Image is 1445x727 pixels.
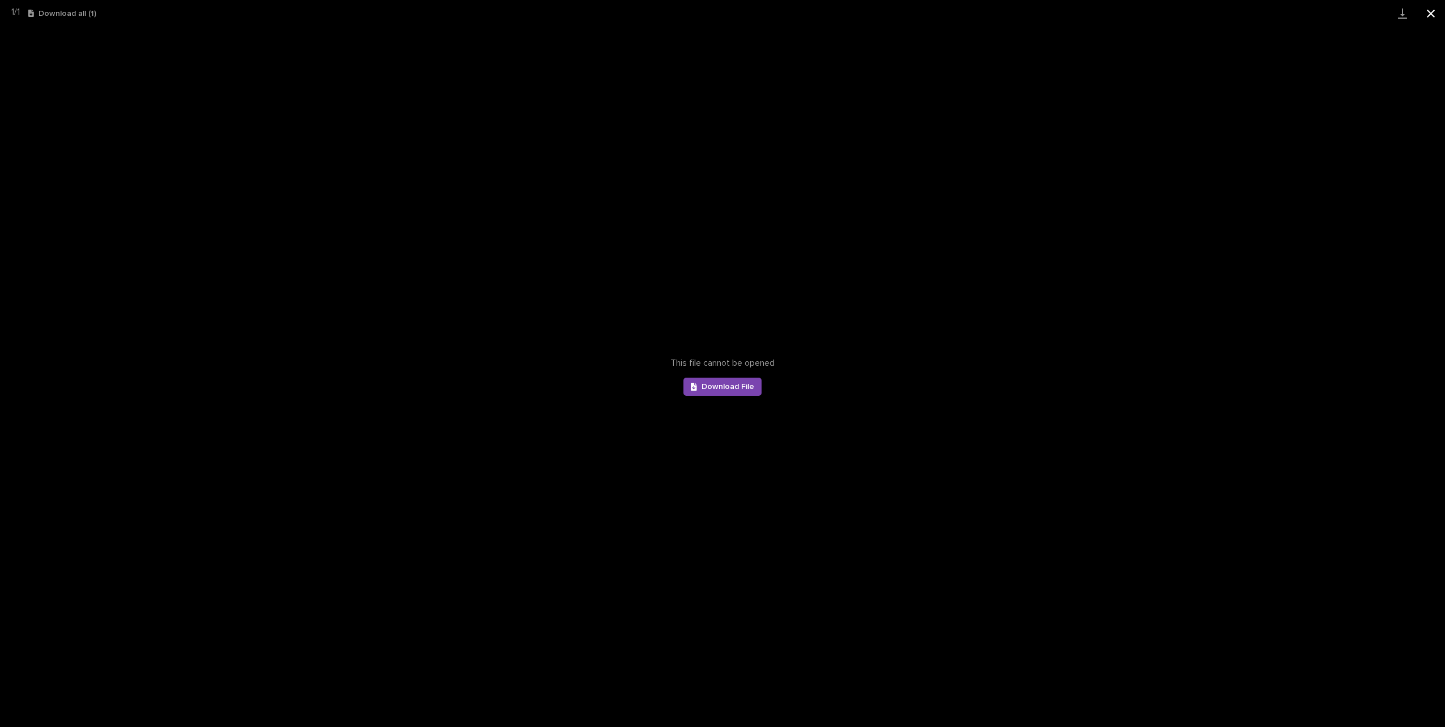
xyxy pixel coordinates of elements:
span: 1 [17,7,20,16]
span: 1 [11,7,14,16]
button: Download all (1) [28,10,96,18]
span: This file cannot be opened [670,358,775,369]
a: Download File [683,378,762,396]
span: Download File [702,383,754,391]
